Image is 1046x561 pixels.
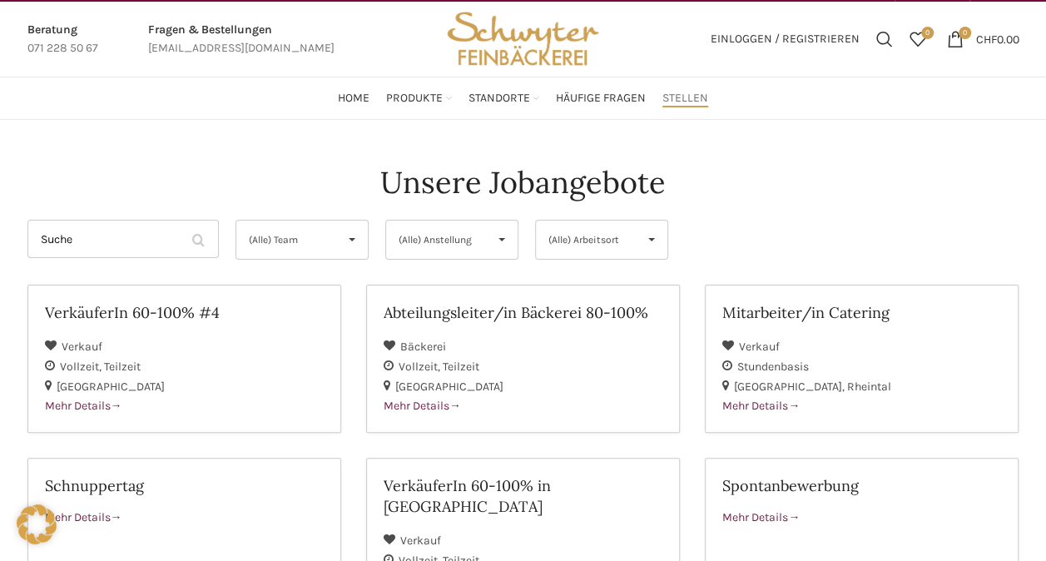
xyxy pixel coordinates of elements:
a: Suchen [868,22,901,56]
span: 0 [959,27,971,39]
span: 0 [921,27,934,39]
a: Mitarbeiter/in Catering Verkauf Stundenbasis [GEOGRAPHIC_DATA] Rheintal Mehr Details [705,285,1019,433]
span: Bäckerei [400,340,446,354]
a: 0 CHF0.00 [939,22,1028,56]
span: ▾ [636,221,667,259]
h4: Unsere Jobangebote [380,161,666,203]
span: Mehr Details [45,510,122,524]
span: Rheintal [847,380,891,394]
div: Meine Wunschliste [901,22,934,56]
span: CHF [976,32,997,46]
a: Site logo [441,31,604,45]
span: [GEOGRAPHIC_DATA] [57,380,165,394]
span: Vollzeit [399,360,443,374]
a: Häufige Fragen [556,82,646,115]
a: Infobox link [27,21,98,58]
span: [GEOGRAPHIC_DATA] [395,380,503,394]
span: Einloggen / Registrieren [711,33,860,45]
span: ▾ [336,221,368,259]
span: Teilzeit [443,360,479,374]
span: (Alle) Anstellung [399,221,478,259]
span: Vollzeit [60,360,104,374]
bdi: 0.00 [976,32,1019,46]
span: (Alle) Arbeitsort [548,221,627,259]
span: Verkauf [62,340,102,354]
span: Mehr Details [384,399,461,413]
h2: Schnuppertag [45,475,324,496]
h2: Spontanbewerbung [722,475,1001,496]
span: [GEOGRAPHIC_DATA] [734,380,847,394]
span: Mehr Details [45,399,122,413]
span: Home [338,91,369,107]
a: Infobox link [148,21,335,58]
span: Mehr Details [722,399,800,413]
span: Häufige Fragen [556,91,646,107]
span: Verkauf [739,340,780,354]
span: Produkte [386,91,443,107]
img: Bäckerei Schwyter [441,2,604,77]
a: Standorte [468,82,539,115]
a: Stellen [662,82,708,115]
a: VerkäuferIn 60-100% #4 Verkauf Vollzeit Teilzeit [GEOGRAPHIC_DATA] Mehr Details [27,285,341,433]
h2: VerkäuferIn 60-100% #4 [45,302,324,323]
a: Einloggen / Registrieren [702,22,868,56]
a: Abteilungsleiter/in Bäckerei 80-100% Bäckerei Vollzeit Teilzeit [GEOGRAPHIC_DATA] Mehr Details [366,285,680,433]
span: Stundenbasis [737,360,809,374]
span: Standorte [468,91,530,107]
input: Suche [27,220,219,258]
h2: Abteilungsleiter/in Bäckerei 80-100% [384,302,662,323]
span: Mehr Details [722,510,800,524]
span: Verkauf [400,534,441,548]
h2: Mitarbeiter/in Catering [722,302,1001,323]
span: ▾ [486,221,518,259]
h2: VerkäuferIn 60-100% in [GEOGRAPHIC_DATA] [384,475,662,517]
span: Stellen [662,91,708,107]
span: Teilzeit [104,360,141,374]
a: Home [338,82,369,115]
a: Produkte [386,82,452,115]
a: 0 [901,22,934,56]
div: Main navigation [19,82,1028,115]
span: (Alle) Team [249,221,328,259]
